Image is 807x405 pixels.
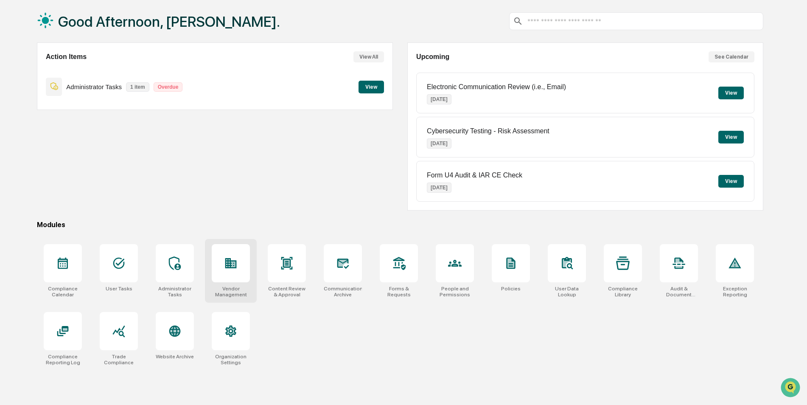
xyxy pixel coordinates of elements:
p: [DATE] [427,183,451,193]
a: Powered byPylon [60,143,103,150]
div: 🗄️ [62,108,68,115]
div: Start new chat [29,65,139,73]
p: [DATE] [427,138,451,149]
button: Start new chat [144,67,154,78]
div: People and Permissions [436,286,474,298]
span: Data Lookup [17,123,53,132]
span: Attestations [70,107,105,115]
div: Organization Settings [212,354,250,366]
a: 🗄️Attestations [58,104,109,119]
div: Exception Reporting [716,286,754,298]
div: Trade Compliance [100,354,138,366]
button: View [718,175,744,188]
div: 🖐️ [8,108,15,115]
a: 🔎Data Lookup [5,120,57,135]
div: Forms & Requests [380,286,418,298]
p: Cybersecurity Testing - Risk Assessment [427,127,549,135]
div: User Data Lookup [548,286,586,298]
h1: Good Afternoon, [PERSON_NAME]. [58,13,280,30]
iframe: Open customer support [780,377,803,400]
span: Preclearance [17,107,55,115]
p: Electronic Communication Review (i.e., Email) [427,83,566,91]
button: View [718,131,744,143]
button: View [718,87,744,99]
div: Audit & Document Logs [660,286,698,298]
div: We're available if you need us! [29,73,107,80]
div: 🔎 [8,124,15,131]
p: Form U4 Audit & IAR CE Check [427,172,522,179]
button: View All [353,51,384,62]
div: Administrator Tasks [156,286,194,298]
div: Modules [37,221,763,229]
div: User Tasks [106,286,132,292]
p: Overdue [154,82,183,92]
p: [DATE] [427,94,451,104]
p: How can we help? [8,18,154,31]
div: Website Archive [156,354,194,360]
a: 🖐️Preclearance [5,104,58,119]
div: Compliance Library [604,286,642,298]
button: See Calendar [709,51,754,62]
h2: Upcoming [416,53,449,61]
h2: Action Items [46,53,87,61]
div: Compliance Reporting Log [44,354,82,366]
img: 1746055101610-c473b297-6a78-478c-a979-82029cc54cd1 [8,65,24,80]
div: Vendor Management [212,286,250,298]
div: Policies [501,286,521,292]
span: Pylon [84,144,103,150]
p: Administrator Tasks [66,83,122,90]
button: View [359,81,384,93]
p: 1 item [126,82,149,92]
div: Communications Archive [324,286,362,298]
div: Content Review & Approval [268,286,306,298]
a: View [359,82,384,90]
div: Compliance Calendar [44,286,82,298]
